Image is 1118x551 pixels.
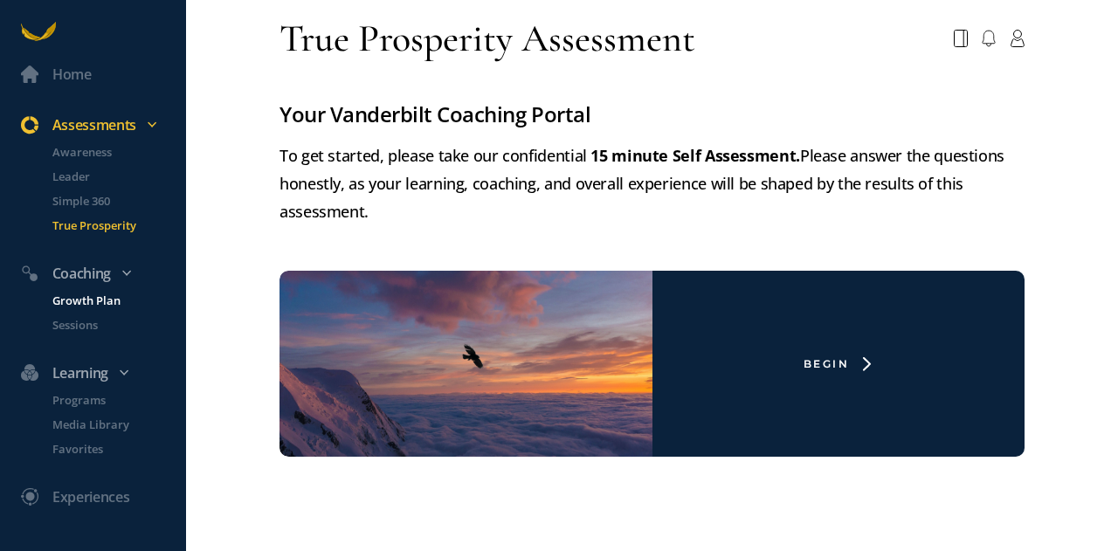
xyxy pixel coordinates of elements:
[31,440,186,458] a: Favorites
[52,143,183,161] p: Awareness
[52,486,129,508] div: Experiences
[279,98,1025,131] div: Your Vanderbilt Coaching Portal
[52,217,183,234] p: True Prosperity
[52,391,183,409] p: Programs
[269,271,1035,457] a: Begin
[31,217,186,234] a: True Prosperity
[31,391,186,409] a: Programs
[52,192,183,210] p: Simple 360
[52,440,183,458] p: Favorites
[279,14,695,63] div: True Prosperity Assessment
[52,316,183,334] p: Sessions
[31,416,186,433] a: Media Library
[31,192,186,210] a: Simple 360
[590,145,799,166] strong: 15 minute Self Assessment.
[279,271,652,457] img: freePlanWithoutSurvey.png
[279,141,1025,225] div: To get started, please take our confidential Please answer the questions honestly, as your learni...
[52,292,183,309] p: Growth Plan
[52,416,183,433] p: Media Library
[31,143,186,161] a: Awareness
[31,168,186,185] a: Leader
[52,168,183,185] p: Leader
[10,362,193,384] div: Learning
[52,63,92,86] div: Home
[10,114,193,136] div: Assessments
[31,292,186,309] a: Growth Plan
[31,316,186,334] a: Sessions
[804,357,849,371] div: Begin
[10,262,193,285] div: Coaching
